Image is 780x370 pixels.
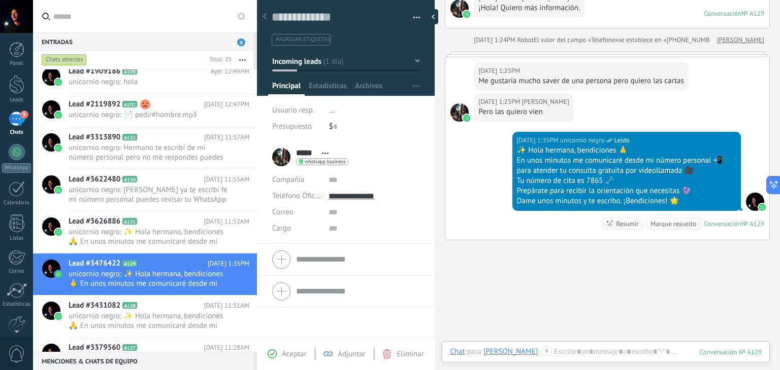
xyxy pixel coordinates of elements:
div: № A129 [741,219,764,228]
span: Sandy [522,97,569,107]
span: unicornio negro: Hermano te escribí de mi número personal pero no me respondes puedes atenderme p... [69,143,230,162]
div: Usuario resp. [272,102,321,119]
a: Lead #3626886 A131 [DATE] 11:52AM unicornio negro: ✨ Hola hermano, bendiciones 🙏 En unos minutos ... [33,211,257,253]
span: unicornio negro: 📄 pedir#hombre.mp3 [69,110,230,120]
span: A122 [122,134,137,140]
a: Lead #1909186 A100 Ayer 12:49PM unicornio negro: hola [33,61,257,94]
span: El valor del campo «Teléfono» [534,35,619,45]
span: whatsapp business [305,159,345,164]
span: A102 [122,101,137,107]
a: Lead #3622480 A130 [DATE] 11:55AM unicornio negro: [PERSON_NAME] ya te escribí fe mi número perso... [33,169,257,211]
div: Total: 29 [205,55,232,65]
div: $ [329,119,420,135]
span: #agregar etiquetas [276,36,330,43]
div: Menciones & Chats de equipo [33,352,253,370]
span: Cargo [272,225,291,232]
div: [DATE] 1:35PM [517,135,560,145]
span: ... [329,105,335,115]
div: Pero las quiero vien [478,107,569,117]
img: waba.svg [463,115,470,122]
span: Lead #1909186 [69,66,120,77]
a: Lead #3476422 A129 [DATE] 1:35PM unicornio negro: ✨ Hola hermana, bendiciones 🙏 En unos minutos m... [33,253,257,295]
div: Estadísticas [2,301,31,308]
div: Entradas [33,32,253,51]
div: Correo [2,268,31,275]
div: Cargo [272,220,321,237]
span: A127 [122,344,137,351]
a: [PERSON_NAME] [717,35,764,45]
span: [DATE] 11:31AM [204,301,249,311]
div: Chats abiertos [42,54,87,66]
div: Sandy [483,347,538,356]
div: 129 [700,348,762,356]
span: A100 [122,68,137,75]
span: Lead #3379560 [69,343,120,353]
div: Compañía [272,172,321,188]
img: waba.svg [463,11,470,18]
span: Lead #3313890 [69,132,120,142]
span: 9 [20,110,28,119]
span: [DATE] 12:47PM [204,99,249,109]
span: Sandy [450,103,469,122]
div: № A129 [741,9,764,18]
span: Aceptar [282,349,306,359]
span: para [467,347,481,357]
span: A129 [122,260,137,267]
div: Panel [2,60,31,67]
span: Eliminar [397,349,424,359]
div: [DATE] 1:25PM [478,97,522,107]
div: Leads [2,97,31,103]
button: Teléfono Oficina [272,188,321,204]
img: waba.svg [759,204,766,211]
span: Lead #3626886 [69,216,120,227]
div: Chats [2,129,31,136]
img: waba.svg [55,112,62,119]
div: Presupuesto [272,119,321,135]
div: Resumir [616,219,639,229]
div: [DATE] 1:24PM [474,35,517,45]
img: waba.svg [55,229,62,236]
span: Ayer 12:49PM [211,66,249,77]
span: [DATE] 11:52AM [204,216,249,227]
span: [DATE] 1:35PM [208,258,249,269]
span: [DATE] 11:57AM [204,132,249,142]
span: unicornio negro [746,193,764,211]
span: Usuario resp. [272,105,314,115]
img: waba.svg [55,313,62,320]
span: unicornio negro: ✨ Hola hermana, bendiciones 🙏 En unos minutos me comunicaré desde mi número pers... [69,269,230,288]
span: Leído [614,135,629,145]
div: ¡Hola! Quiero más información. [478,3,580,13]
div: En unos minutos me comunicaré desde mi número personal 📲 para atender tu consulta gratuita por vi... [517,156,736,176]
a: Lead #2119892 A102 [DATE] 12:47PM unicornio negro: 📄 pedir#hombre.mp3 [33,94,257,127]
span: unicornio negro: [PERSON_NAME] ya te escribí fe mi número personal puedes revisar tu WhatsApp por... [69,185,230,204]
span: Adjuntar [338,349,366,359]
span: [DATE] 11:28AM [204,343,249,353]
div: Conversación [704,9,741,18]
img: waba.svg [55,187,62,194]
div: WhatsApp [2,163,31,173]
span: unicornio negro (Oficina de Venta) [560,135,605,145]
div: [DATE] 1:25PM [478,66,522,76]
img: waba.svg [55,144,62,152]
div: ✨ Hola hermana, bendiciones 🙏 [517,145,736,156]
div: Dame unos minutos y te escribo. ¡Bendiciones! 🌟 [517,196,736,206]
span: Lead #3622480 [69,174,120,184]
span: Presupuesto [272,122,312,131]
a: Lead #3313890 A122 [DATE] 11:57AM unicornio negro: Hermano te escribí de mi número personal pero ... [33,127,257,169]
span: Lead #3476422 [69,258,120,269]
div: Marque resuelto [651,219,696,229]
a: Lead #3431082 A128 [DATE] 11:31AM unicornio negro: ✨ Hola hermana, bendiciones 🙏 En unos minutos ... [33,295,257,337]
span: Robot [517,35,534,44]
span: A128 [122,302,137,309]
span: Correo [272,207,294,217]
div: Prepárate para recibir la orientación que necesitas 🔮 [517,186,736,196]
span: unicornio negro: ✨ Hola hermano, bendiciones 🙏 En unos minutos me comunicaré desde mi número pers... [69,227,230,246]
span: Lead #3431082 [69,301,120,311]
span: Archivos [355,81,382,96]
span: Principal [272,81,301,96]
span: : [538,347,539,357]
div: Conversación [704,219,741,228]
span: Lead #2119892 [69,99,120,109]
span: A130 [122,176,137,182]
div: Tu número de cita es 7865 🗝️ [517,176,736,186]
